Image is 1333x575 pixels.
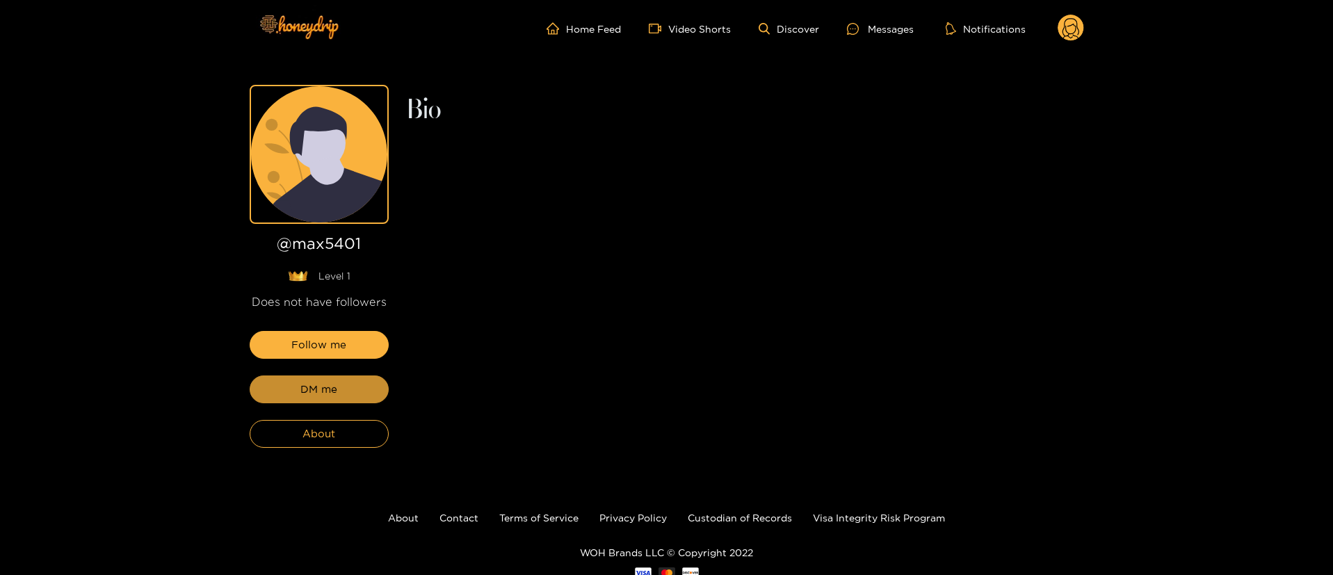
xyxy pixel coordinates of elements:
span: home [547,22,566,35]
a: Privacy Policy [599,512,667,523]
span: Level 1 [318,269,350,283]
a: Home Feed [547,22,621,35]
h1: @ max5401 [250,235,389,258]
div: Messages [847,21,914,37]
a: Custodian of Records [688,512,792,523]
button: Follow me [250,331,389,359]
span: video-camera [649,22,668,35]
a: Terms of Service [499,512,579,523]
a: Discover [759,23,819,35]
span: Follow me [291,337,346,353]
a: About [388,512,419,523]
a: Contact [439,512,478,523]
a: Video Shorts [649,22,731,35]
a: Visa Integrity Risk Program [813,512,945,523]
button: About [250,420,389,448]
img: lavel grade [288,270,308,282]
div: Does not have followers [250,294,389,310]
button: DM me [250,375,389,403]
h2: Bio [405,99,1084,122]
span: About [302,426,335,442]
button: Notifications [942,22,1030,35]
span: DM me [300,381,337,398]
